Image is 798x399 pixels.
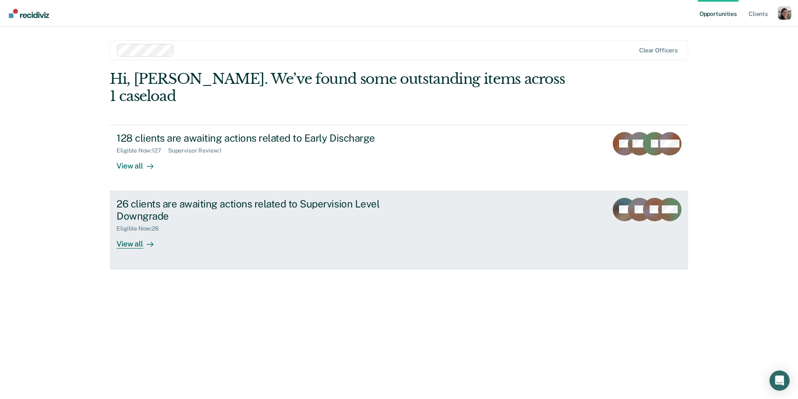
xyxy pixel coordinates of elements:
div: Eligible Now : 127 [117,147,168,154]
img: Recidiviz [9,9,49,18]
div: Hi, [PERSON_NAME]. We’ve found some outstanding items across 1 caseload [110,70,573,105]
div: Eligible Now : 26 [117,225,166,232]
a: 128 clients are awaiting actions related to Early DischargeEligible Now:127Supervisor Review:1Vie... [110,125,688,191]
div: Clear officers [639,47,678,54]
div: Supervisor Review : 1 [168,147,228,154]
div: 128 clients are awaiting actions related to Early Discharge [117,132,411,144]
div: View all [117,154,163,171]
div: 26 clients are awaiting actions related to Supervision Level Downgrade [117,198,411,222]
button: Profile dropdown button [778,6,791,20]
a: 26 clients are awaiting actions related to Supervision Level DowngradeEligible Now:26View all [110,191,688,269]
div: View all [117,232,163,249]
div: Open Intercom Messenger [769,370,790,391]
